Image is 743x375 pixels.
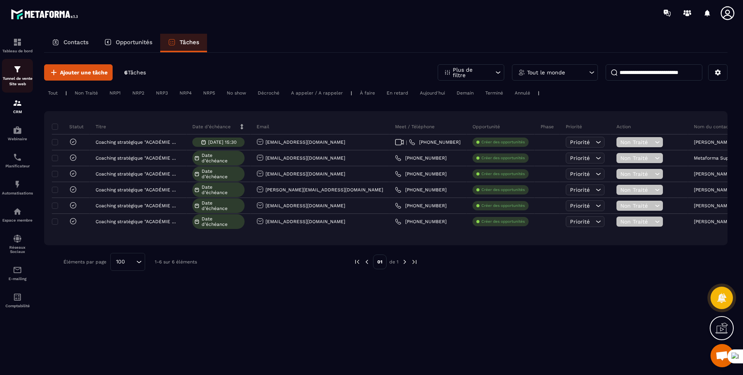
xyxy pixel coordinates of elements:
p: Date d’échéance [192,124,231,130]
div: No show [223,88,250,98]
a: [PHONE_NUMBER] [395,155,447,161]
span: Ajouter une tâche [60,69,108,76]
p: | [351,90,352,96]
p: [PERSON_NAME] [694,139,732,145]
p: Tout le monde [527,70,565,75]
a: Tâches [160,34,207,52]
span: Non Traité [620,218,653,225]
span: Date d’échéance [202,169,243,179]
div: Tout [44,88,62,98]
p: [PERSON_NAME] [694,219,732,224]
p: 6 [124,69,146,76]
a: schedulerschedulerPlanificateur [2,147,33,174]
p: E-mailing [2,277,33,281]
img: logo [11,7,80,21]
p: Éléments par page [63,259,106,265]
div: Non Traité [71,88,102,98]
p: Tableau de bord [2,49,33,53]
div: Demain [453,88,478,98]
span: Priorité [570,218,590,225]
p: | [65,90,67,96]
a: Contacts [44,34,96,52]
div: NRP1 [106,88,125,98]
p: [DATE] 15:30 [208,139,236,145]
span: Date d’échéance [202,184,243,195]
p: Coaching stratégique "ACADÉMIE RÉSURGENCE" [96,187,178,193]
div: Aujourd'hui [416,88,449,98]
span: | [406,139,407,145]
a: [PHONE_NUMBER] [395,187,447,193]
span: Tâches [128,69,146,76]
p: Action [616,124,631,130]
p: [PERSON_NAME] ma [694,203,740,208]
div: Annulé [511,88,534,98]
p: Planificateur [2,164,33,168]
a: automationsautomationsAutomatisations [2,174,33,201]
p: | [538,90,539,96]
div: NRP4 [176,88,195,98]
img: next [411,258,418,265]
img: prev [363,258,370,265]
p: Comptabilité [2,304,33,308]
div: NRP5 [199,88,219,98]
span: 100 [113,258,128,266]
a: formationformationTableau de bord [2,32,33,59]
p: Phase [541,124,554,130]
a: automationsautomationsEspace membre [2,201,33,228]
img: next [401,258,408,265]
p: Coaching stratégique "ACADÉMIE RÉSURGENCE" [96,171,178,177]
p: Email [257,124,269,130]
p: Priorité [566,124,582,130]
p: Tunnel de vente Site web [2,76,33,87]
p: de 1 [389,259,399,265]
p: Tâches [180,39,199,46]
p: Créer des opportunités [481,219,525,224]
img: email [13,265,22,275]
p: Créer des opportunités [481,139,525,145]
a: [PHONE_NUMBER] [409,139,461,145]
p: Coaching stratégique "ACADÉMIE RÉSURGENCE" [96,155,178,161]
a: formationformationCRM [2,93,33,120]
a: [PHONE_NUMBER] [395,171,447,177]
p: Opportunités [116,39,152,46]
p: [PERSON_NAME] [694,187,732,193]
div: NRP2 [128,88,148,98]
p: Coaching stratégique "ACADÉMIE RÉSURGENCE" [96,203,178,208]
p: Coaching stratégique "ACADÉMIE RÉSURGENCE" [96,139,178,145]
div: Décroché [254,88,283,98]
p: Coaching stratégique "ACADÉMIE RÉSURGENCE" [96,219,178,224]
div: À faire [356,88,379,98]
span: Non Traité [620,203,653,209]
img: formation [13,98,22,108]
span: Priorité [570,187,590,193]
span: Non Traité [620,139,653,145]
p: Meet / Téléphone [395,124,435,130]
a: [PHONE_NUMBER] [395,218,447,225]
img: social-network [13,234,22,243]
a: social-networksocial-networkRéseaux Sociaux [2,228,33,260]
span: Date d’échéance [202,200,243,211]
p: 01 [373,255,387,269]
span: Non Traité [620,171,653,177]
a: accountantaccountantComptabilité [2,287,33,314]
div: A appeler / A rappeler [287,88,347,98]
p: Espace membre [2,218,33,222]
img: automations [13,180,22,189]
img: formation [13,65,22,74]
button: Ajouter une tâche [44,64,113,81]
div: NRP3 [152,88,172,98]
div: En retard [383,88,412,98]
div: Terminé [481,88,507,98]
p: Réseaux Sociaux [2,245,33,254]
p: Contacts [63,39,89,46]
p: Automatisations [2,191,33,195]
a: emailemailE-mailing [2,260,33,287]
p: Titre [96,124,106,130]
span: Date d’échéance [202,216,243,227]
span: Priorité [570,171,590,177]
p: Nom du contact [694,124,731,130]
p: Créer des opportunités [481,187,525,193]
a: Opportunités [96,34,160,52]
p: Créer des opportunités [481,155,525,161]
div: Search for option [110,253,145,271]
